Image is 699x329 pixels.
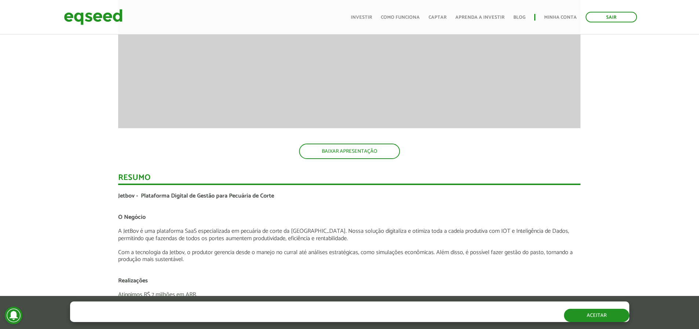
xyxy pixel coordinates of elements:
a: política de privacidade e de cookies [167,315,252,322]
a: Captar [429,15,447,20]
a: Aprenda a investir [455,15,505,20]
div: Resumo [118,174,580,185]
a: Sair [586,12,637,22]
img: EqSeed [64,7,123,27]
span: Jetbov - Plataforma Digital de Gestão para Pecuária de Corte [118,191,274,201]
p: Ao clicar em "aceitar", você aceita nossa . [70,315,336,322]
button: Aceitar [564,309,629,322]
a: Como funciona [381,15,420,20]
a: Investir [351,15,372,20]
a: BAIXAR APRESENTAÇÃO [299,144,400,159]
p: A JetBov é uma plataforma SaaS especializada em pecuária de corte da [GEOGRAPHIC_DATA]. Nossa sol... [118,228,580,242]
a: Blog [513,15,525,20]
h5: O site da EqSeed utiliza cookies para melhorar sua navegação. [70,301,336,313]
span: Realizações [118,276,148,286]
p: Com a tecnologia da Jetbov, o produtor gerencia desde o manejo no curral até análises estratégica... [118,249,580,263]
a: Minha conta [544,15,577,20]
p: Atingimos R$ 7 milhões em ARR. [118,291,580,298]
span: O Negócio [118,212,146,222]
